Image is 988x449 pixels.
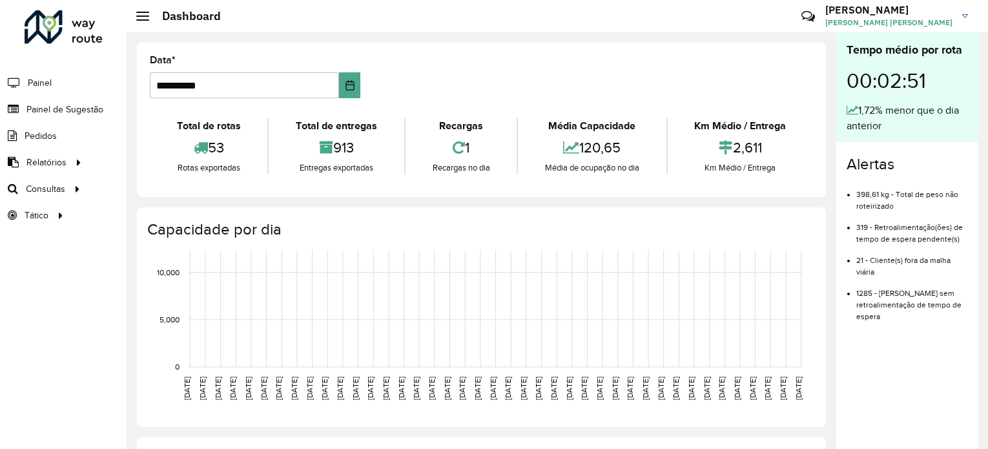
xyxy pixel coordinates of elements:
div: 2,611 [671,134,810,162]
text: [DATE] [290,377,298,400]
a: Contato Rápido [794,3,822,30]
text: [DATE] [703,377,711,400]
text: [DATE] [733,377,741,400]
text: 0 [175,362,180,371]
span: [PERSON_NAME] [PERSON_NAME] [825,17,952,28]
text: [DATE] [214,377,222,400]
div: Km Médio / Entrega [671,162,810,174]
text: [DATE] [320,377,329,400]
span: Painel [28,76,52,90]
text: [DATE] [473,377,482,400]
div: Rotas exportadas [153,162,264,174]
text: [DATE] [611,377,619,400]
text: 10,000 [157,268,180,277]
text: 5,000 [160,315,180,324]
text: [DATE] [763,377,772,400]
text: [DATE] [657,377,665,400]
text: [DATE] [489,377,497,400]
text: [DATE] [717,377,726,400]
div: Total de entregas [272,118,400,134]
text: [DATE] [382,377,390,400]
h3: [PERSON_NAME] [825,4,952,16]
div: Média de ocupação no dia [521,162,663,174]
text: [DATE] [366,377,375,400]
text: [DATE] [443,377,451,400]
h4: Capacidade por dia [147,220,813,239]
text: [DATE] [519,377,528,400]
span: Pedidos [25,129,57,143]
span: Consultas [26,182,65,196]
text: [DATE] [183,377,191,400]
text: [DATE] [305,377,314,400]
li: 1285 - [PERSON_NAME] sem retroalimentação de tempo de espera [856,278,968,322]
text: [DATE] [687,377,695,400]
div: 1 [409,134,513,162]
text: [DATE] [779,377,787,400]
div: Total de rotas [153,118,264,134]
text: [DATE] [534,377,542,400]
text: [DATE] [565,377,573,400]
div: 1,72% menor que o dia anterior [847,103,968,134]
li: 21 - Cliente(s) fora da malha viária [856,245,968,278]
text: [DATE] [550,377,558,400]
span: Painel de Sugestão [26,103,103,116]
text: [DATE] [274,377,283,400]
text: [DATE] [794,377,803,400]
div: 53 [153,134,264,162]
text: [DATE] [641,377,650,400]
text: [DATE] [351,377,360,400]
text: [DATE] [748,377,757,400]
text: [DATE] [260,377,268,400]
text: [DATE] [458,377,466,400]
label: Data [150,52,176,68]
li: 398,61 kg - Total de peso não roteirizado [856,179,968,212]
div: Recargas no dia [409,162,513,174]
span: Relatórios [26,156,67,169]
div: Média Capacidade [521,118,663,134]
div: Recargas [409,118,513,134]
text: [DATE] [595,377,604,400]
text: [DATE] [229,377,237,400]
text: [DATE] [427,377,436,400]
text: [DATE] [336,377,344,400]
text: [DATE] [244,377,252,400]
text: [DATE] [504,377,512,400]
div: Tempo médio por rota [847,41,968,59]
button: Choose Date [339,72,361,98]
span: Tático [25,209,48,222]
div: 120,65 [521,134,663,162]
h2: Dashboard [149,9,221,23]
div: 913 [272,134,400,162]
h4: Alertas [847,155,968,174]
li: 319 - Retroalimentação(ões) de tempo de espera pendente(s) [856,212,968,245]
text: [DATE] [397,377,406,400]
div: Entregas exportadas [272,162,400,174]
div: 00:02:51 [847,59,968,103]
text: [DATE] [580,377,588,400]
div: Km Médio / Entrega [671,118,810,134]
text: [DATE] [672,377,680,400]
text: [DATE] [626,377,634,400]
text: [DATE] [412,377,420,400]
text: [DATE] [198,377,207,400]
